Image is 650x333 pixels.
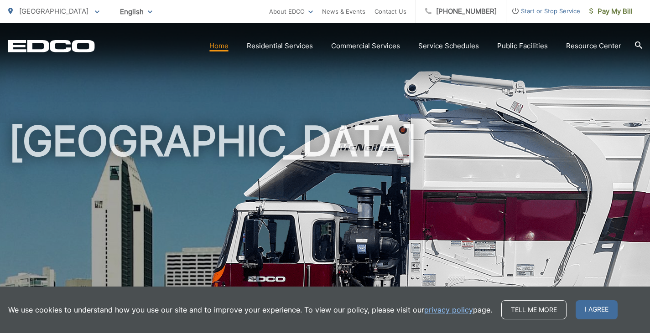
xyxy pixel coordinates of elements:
[424,304,473,315] a: privacy policy
[8,304,492,315] p: We use cookies to understand how you use our site and to improve your experience. To view our pol...
[374,6,406,17] a: Contact Us
[501,300,567,319] a: Tell me more
[566,41,621,51] a: Resource Center
[418,41,479,51] a: Service Schedules
[8,40,95,52] a: EDCD logo. Return to the homepage.
[113,4,159,20] span: English
[322,6,365,17] a: News & Events
[331,41,400,51] a: Commercial Services
[589,6,633,17] span: Pay My Bill
[247,41,313,51] a: Residential Services
[19,7,88,15] span: [GEOGRAPHIC_DATA]
[209,41,229,51] a: Home
[497,41,548,51] a: Public Facilities
[576,300,618,319] span: I agree
[269,6,313,17] a: About EDCO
